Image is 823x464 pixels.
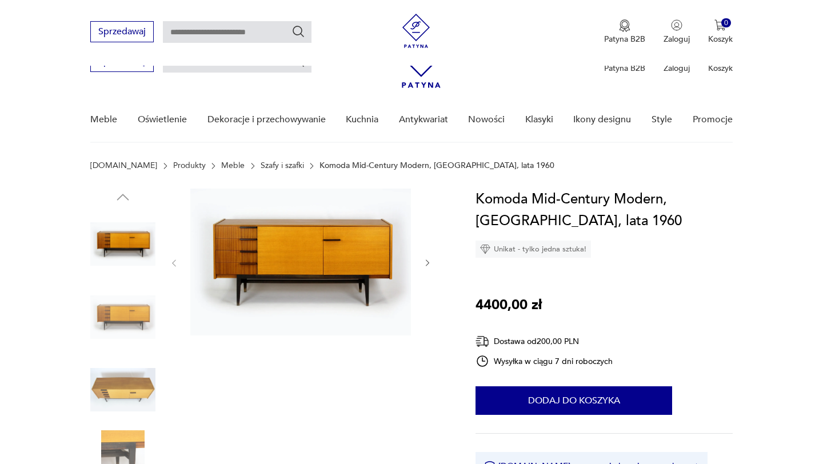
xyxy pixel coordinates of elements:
[671,19,682,31] img: Ikonka użytkownika
[207,98,326,142] a: Dekoracje i przechowywanie
[346,98,378,142] a: Kuchnia
[138,98,187,142] a: Oświetlenie
[399,14,433,48] img: Patyna - sklep z meblami i dekoracjami vintage
[476,386,672,415] button: Dodaj do koszyka
[90,58,154,66] a: Sprzedawaj
[652,98,672,142] a: Style
[693,98,733,142] a: Promocje
[604,19,645,45] a: Ikona medaluPatyna B2B
[714,19,726,31] img: Ikona koszyka
[291,25,305,38] button: Szukaj
[90,98,117,142] a: Meble
[90,211,155,277] img: Zdjęcie produktu Komoda Mid-Century Modern, Czechy, lata 1960
[476,294,542,316] p: 4400,00 zł
[476,241,591,258] div: Unikat - tylko jedna sztuka!
[476,334,489,349] img: Ikona dostawy
[480,244,490,254] img: Ikona diamentu
[708,63,733,74] p: Koszyk
[476,189,732,232] h1: Komoda Mid-Century Modern, [GEOGRAPHIC_DATA], lata 1960
[708,19,733,45] button: 0Koszyk
[476,354,613,368] div: Wysyłka w ciągu 7 dni roboczych
[664,19,690,45] button: Zaloguj
[573,98,631,142] a: Ikony designu
[604,34,645,45] p: Patyna B2B
[468,98,505,142] a: Nowości
[90,21,154,42] button: Sprzedawaj
[90,29,154,37] a: Sprzedawaj
[664,34,690,45] p: Zaloguj
[399,98,448,142] a: Antykwariat
[319,161,554,170] p: Komoda Mid-Century Modern, [GEOGRAPHIC_DATA], lata 1960
[476,334,613,349] div: Dostawa od 200,00 PLN
[221,161,245,170] a: Meble
[604,63,645,74] p: Patyna B2B
[190,189,411,335] img: Zdjęcie produktu Komoda Mid-Century Modern, Czechy, lata 1960
[708,34,733,45] p: Koszyk
[90,357,155,422] img: Zdjęcie produktu Komoda Mid-Century Modern, Czechy, lata 1960
[604,19,645,45] button: Patyna B2B
[525,98,553,142] a: Klasyki
[173,161,206,170] a: Produkty
[619,19,630,32] img: Ikona medalu
[261,161,304,170] a: Szafy i szafki
[721,18,731,28] div: 0
[90,285,155,350] img: Zdjęcie produktu Komoda Mid-Century Modern, Czechy, lata 1960
[90,161,157,170] a: [DOMAIN_NAME]
[664,63,690,74] p: Zaloguj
